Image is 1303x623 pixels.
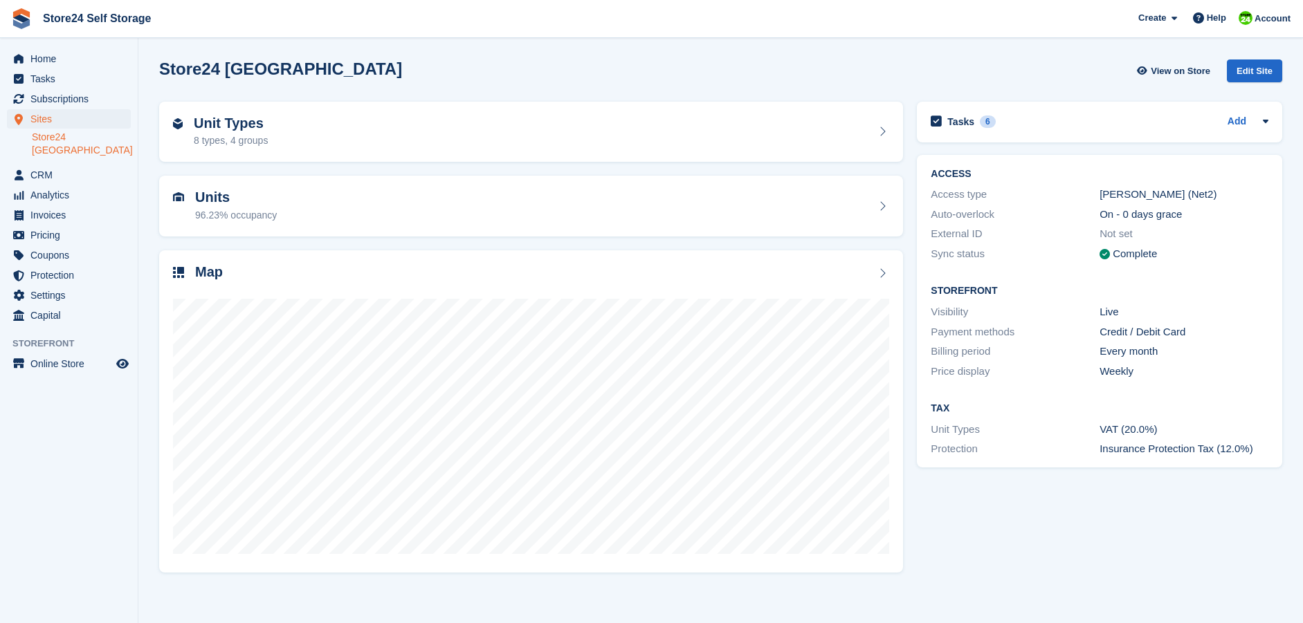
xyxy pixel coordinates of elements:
a: menu [7,89,131,109]
div: On - 0 days grace [1100,207,1268,223]
span: Tasks [30,69,113,89]
a: menu [7,354,131,373]
span: Protection [30,266,113,285]
div: Complete [1113,246,1157,262]
span: Account [1255,12,1291,26]
a: Add [1228,114,1246,130]
span: Storefront [12,337,138,351]
a: menu [7,205,131,225]
div: External ID [931,226,1100,242]
span: Capital [30,306,113,325]
div: Weekly [1100,364,1268,380]
div: VAT (20.0%) [1100,422,1268,438]
span: Online Store [30,354,113,373]
div: 96.23% occupancy [195,208,277,223]
div: Protection [931,441,1100,457]
a: Preview store [114,355,131,372]
div: Edit Site [1227,59,1282,82]
h2: Map [195,264,223,280]
a: menu [7,286,131,305]
a: Edit Site [1227,59,1282,88]
div: [PERSON_NAME] (Net2) [1100,187,1268,203]
img: stora-icon-8386f47178a22dfd0bd8f6a31ec36ba5ce8667c1dd55bd0f319d3a0aa187defe.svg [11,8,32,29]
a: menu [7,109,131,129]
span: Pricing [30,225,113,245]
div: Payment methods [931,324,1100,340]
span: Settings [30,286,113,305]
h2: Units [195,189,277,205]
a: menu [7,49,131,68]
h2: Unit Types [194,115,268,131]
a: Store24 Self Storage [37,7,157,30]
div: Price display [931,364,1100,380]
a: Units 96.23% occupancy [159,176,903,236]
div: Credit / Debit Card [1100,324,1268,340]
span: Create [1138,11,1166,25]
span: Subscriptions [30,89,113,109]
img: map-icn-33ee37083ee616e46c38cad1a60f524a97daa1e2b2c8c0bc3eb3415660979fc1.svg [173,267,184,278]
div: Access type [931,187,1100,203]
a: menu [7,165,131,185]
div: Insurance Protection Tax (12.0%) [1100,441,1268,457]
span: Help [1207,11,1226,25]
a: View on Store [1135,59,1216,82]
span: Coupons [30,245,113,265]
div: Every month [1100,344,1268,360]
h2: Tasks [947,115,974,128]
a: Store24 [GEOGRAPHIC_DATA] [32,131,131,157]
h2: ACCESS [931,169,1268,180]
div: Billing period [931,344,1100,360]
span: Invoices [30,205,113,225]
img: Robert Sears [1239,11,1252,25]
div: Auto-overlock [931,207,1100,223]
div: Not set [1100,226,1268,242]
h2: Tax [931,403,1268,414]
a: Unit Types 8 types, 4 groups [159,102,903,162]
a: menu [7,306,131,325]
h2: Storefront [931,286,1268,297]
span: Home [30,49,113,68]
h2: Store24 [GEOGRAPHIC_DATA] [159,59,402,78]
div: 6 [980,115,996,128]
a: Map [159,250,903,573]
div: 8 types, 4 groups [194,133,268,148]
img: unit-icn-7be61d7bf1b0ce9d3e12c5938cc71ed9869f7b940bace4675aadf7bd6d80202e.svg [173,192,184,202]
img: unit-type-icn-2b2737a686de81e16bb02015468b77c625bbabd49415b5ef34ead5e3b44a266d.svg [173,118,183,129]
span: View on Store [1151,64,1210,78]
span: CRM [30,165,113,185]
span: Analytics [30,185,113,205]
a: menu [7,245,131,265]
a: menu [7,69,131,89]
div: Unit Types [931,422,1100,438]
div: Sync status [931,246,1100,262]
a: menu [7,225,131,245]
div: Live [1100,304,1268,320]
span: Sites [30,109,113,129]
a: menu [7,185,131,205]
a: menu [7,266,131,285]
div: Visibility [931,304,1100,320]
